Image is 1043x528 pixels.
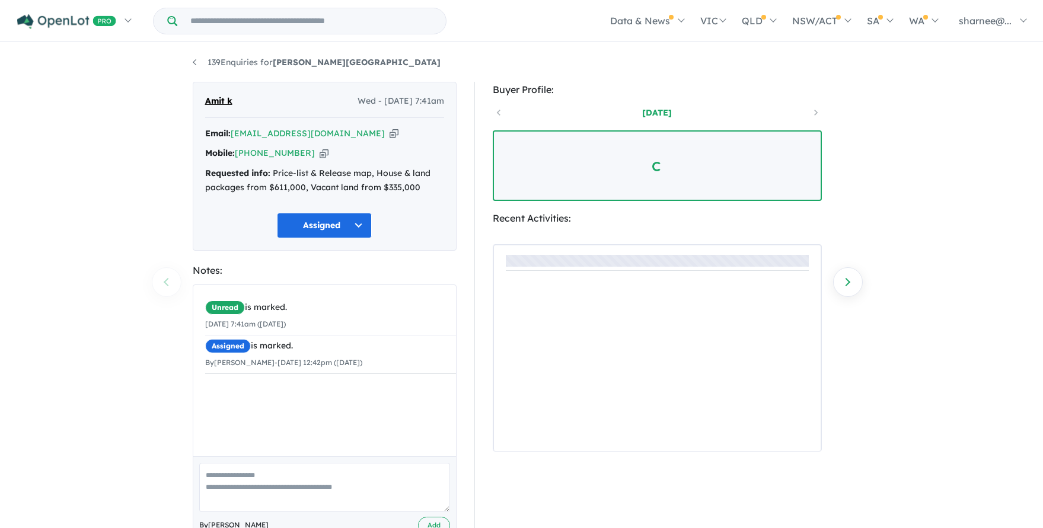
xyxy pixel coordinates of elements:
div: Price-list & Release map, House & land packages from $611,000, Vacant land from $335,000 [205,167,444,195]
a: 139Enquiries for[PERSON_NAME][GEOGRAPHIC_DATA] [193,57,441,68]
button: Assigned [277,213,372,238]
div: is marked. [205,300,456,315]
span: Wed - [DATE] 7:41am [358,94,444,108]
strong: Requested info: [205,168,270,178]
span: Unread [205,300,245,315]
div: Buyer Profile: [493,82,822,98]
nav: breadcrumb [193,56,851,70]
div: Notes: [193,263,457,279]
strong: [PERSON_NAME][GEOGRAPHIC_DATA] [273,57,441,68]
strong: Mobile: [205,148,235,158]
strong: Email: [205,128,231,139]
div: is marked. [205,339,456,353]
small: [DATE] 7:41am ([DATE]) [205,319,286,328]
small: By [PERSON_NAME] - [DATE] 12:42pm ([DATE]) [205,358,362,367]
a: [PHONE_NUMBER] [235,148,315,158]
a: [DATE] [607,107,707,119]
a: [EMAIL_ADDRESS][DOMAIN_NAME] [231,128,385,139]
button: Copy [320,147,328,159]
div: Recent Activities: [493,210,822,226]
img: Openlot PRO Logo White [17,14,116,29]
span: Assigned [205,339,251,353]
input: Try estate name, suburb, builder or developer [180,8,444,34]
span: Amit k [205,94,232,108]
button: Copy [390,127,398,140]
span: sharnee@... [959,15,1012,27]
